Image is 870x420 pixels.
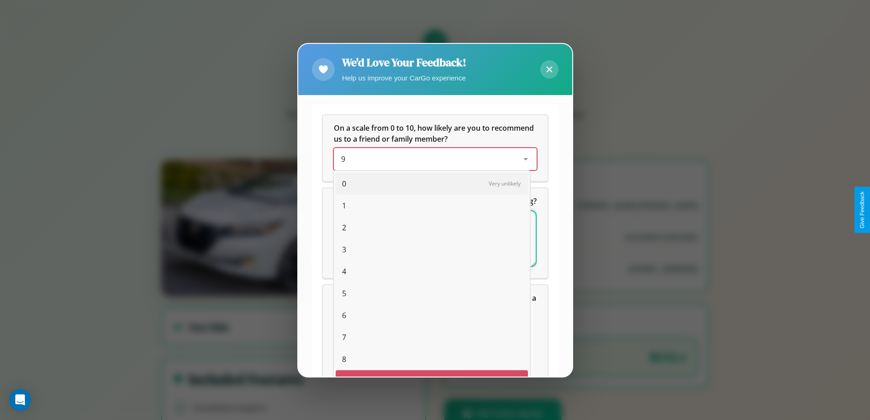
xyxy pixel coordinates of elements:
div: On a scale from 0 to 10, how likely are you to recommend us to a friend or family member? [334,148,537,170]
span: 2 [342,222,346,233]
div: 0 [336,173,528,195]
span: On a scale from 0 to 10, how likely are you to recommend us to a friend or family member? [334,123,536,144]
span: Which of the following features do you value the most in a vehicle? [334,293,538,314]
span: 0 [342,178,346,189]
span: 1 [342,200,346,211]
div: 4 [336,261,528,282]
div: On a scale from 0 to 10, how likely are you to recommend us to a friend or family member? [323,115,548,181]
span: 3 [342,244,346,255]
div: 8 [336,348,528,370]
div: Give Feedback [859,191,865,229]
h5: On a scale from 0 to 10, how likely are you to recommend us to a friend or family member? [334,122,537,144]
div: 6 [336,304,528,326]
div: 5 [336,282,528,304]
div: 1 [336,195,528,217]
div: 9 [336,370,528,392]
div: 3 [336,239,528,261]
span: 6 [342,310,346,321]
span: 9 [342,376,346,387]
div: 2 [336,217,528,239]
span: 8 [342,354,346,365]
span: 4 [342,266,346,277]
span: What can we do to make your experience more satisfying? [334,196,537,206]
span: 9 [341,154,345,164]
span: 7 [342,332,346,343]
div: Open Intercom Messenger [9,389,31,411]
span: 5 [342,288,346,299]
span: Very unlikely [489,180,521,187]
div: 7 [336,326,528,348]
h2: We'd Love Your Feedback! [342,55,466,70]
p: Help us improve your CarGo experience [342,72,466,84]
